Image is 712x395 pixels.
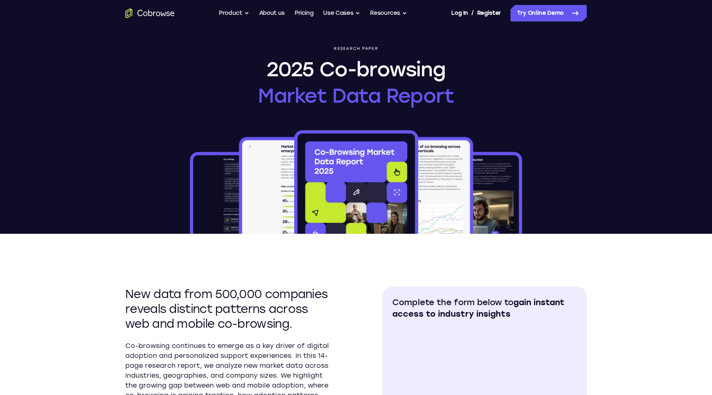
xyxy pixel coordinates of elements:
[258,82,454,109] span: Market Data Report
[477,5,501,21] a: Register
[451,5,468,21] a: Log In
[219,5,249,21] button: Product
[392,297,564,319] span: gain instant access to industry insights
[125,8,175,18] a: Go to the home page
[125,287,330,331] h2: New data from 500,000 companies reveals distinct patterns across web and mobile co-browsing.
[295,5,314,21] a: Pricing
[259,5,285,21] a: About us
[323,5,360,21] button: Use Cases
[392,296,577,320] h2: Complete the form below to
[511,5,587,21] a: Try Online Demo
[334,46,378,51] p: Research paper
[258,56,454,109] h1: 2025 Co-browsing
[370,5,407,21] button: Resources
[471,8,474,18] span: /
[188,129,524,234] img: 2025 Co-browsing Market Data Report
